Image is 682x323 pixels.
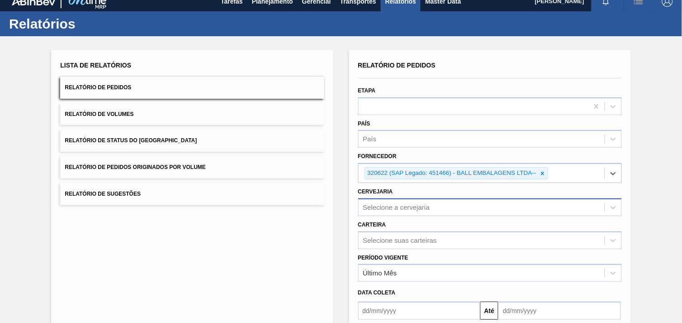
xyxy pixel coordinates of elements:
button: Relatório de Pedidos [60,77,324,99]
input: dd/mm/yyyy [498,302,621,320]
label: Período Vigente [358,255,408,261]
label: Cervejaria [358,188,393,195]
label: País [358,121,370,127]
button: Relatório de Sugestões [60,183,324,205]
span: Relatório de Pedidos Originados por Volume [65,164,206,170]
label: Fornecedor [358,153,397,159]
div: Selecione a cervejaria [363,203,430,211]
button: Até [480,302,498,320]
label: Etapa [358,87,376,94]
button: Relatório de Volumes [60,103,324,125]
div: Último Mês [363,270,397,277]
button: Relatório de Pedidos Originados por Volume [60,156,324,178]
span: Lista de Relatórios [60,62,131,69]
div: País [363,135,377,143]
span: Relatório de Sugestões [65,191,141,197]
span: Relatório de Status do [GEOGRAPHIC_DATA] [65,137,197,144]
span: Relatório de Volumes [65,111,133,117]
span: Relatório de Pedidos [358,62,436,69]
input: dd/mm/yyyy [358,302,481,320]
div: 320622 (SAP Legado: 451466) - BALL EMBALAGENS LTDA-- [365,168,538,179]
h1: Relatórios [9,19,170,29]
div: Selecione suas carteiras [363,236,437,244]
span: Data coleta [358,289,396,296]
button: Relatório de Status do [GEOGRAPHIC_DATA] [60,130,324,152]
span: Relatório de Pedidos [65,84,131,91]
label: Carteira [358,222,386,228]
